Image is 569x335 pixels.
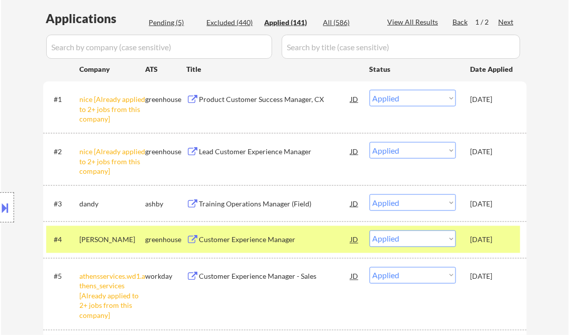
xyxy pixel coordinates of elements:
[453,17,469,27] div: Back
[46,35,272,59] input: Search by company (case sensitive)
[499,17,515,27] div: Next
[350,194,360,212] div: JD
[471,199,515,209] div: [DATE]
[199,235,351,245] div: Customer Experience Manager
[149,18,199,28] div: Pending (5)
[350,90,360,108] div: JD
[207,18,257,28] div: Excluded (440)
[370,60,456,78] div: Status
[199,94,351,104] div: Product Customer Success Manager, CX
[471,64,515,74] div: Date Applied
[282,35,520,59] input: Search by title (case sensitive)
[471,147,515,157] div: [DATE]
[471,235,515,245] div: [DATE]
[199,199,351,209] div: Training Operations Manager (Field)
[199,272,351,282] div: Customer Experience Manager - Sales
[471,272,515,282] div: [DATE]
[476,17,499,27] div: 1 / 2
[323,18,374,28] div: All (586)
[350,267,360,285] div: JD
[265,18,315,28] div: Applied (141)
[199,147,351,157] div: Lead Customer Experience Manager
[388,17,441,27] div: View All Results
[350,231,360,249] div: JD
[350,142,360,160] div: JD
[471,94,515,104] div: [DATE]
[46,13,146,25] div: Applications
[187,64,360,74] div: Title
